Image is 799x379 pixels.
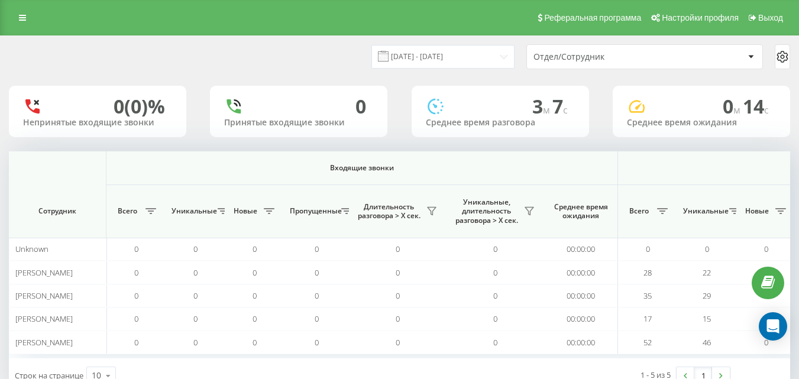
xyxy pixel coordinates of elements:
span: Выход [758,13,783,22]
span: 0 [396,244,400,254]
span: 0 [705,244,709,254]
td: 00:00:00 [544,331,618,354]
span: 0 [396,313,400,324]
span: 0 [315,337,319,348]
span: 0 [764,337,768,348]
td: 00:00:00 [544,238,618,261]
span: 0 [315,267,319,278]
div: Среднее время разговора [426,118,575,128]
span: 0 [396,290,400,301]
span: Новые [231,206,260,216]
span: 14 [743,93,769,119]
span: c [764,103,769,116]
span: 0 [493,244,497,254]
span: [PERSON_NAME] [15,313,73,324]
div: Непринятые входящие звонки [23,118,172,128]
div: 0 (0)% [114,95,165,118]
span: 0 [253,244,257,254]
span: c [563,103,568,116]
span: 0 [493,267,497,278]
span: Уникальные [683,206,726,216]
span: 0 [253,313,257,324]
div: Open Intercom Messenger [759,312,787,341]
span: м [733,103,743,116]
span: 0 [134,267,138,278]
td: 00:00:00 [544,284,618,307]
span: [PERSON_NAME] [15,267,73,278]
span: 0 [315,313,319,324]
span: 0 [764,244,768,254]
span: 0 [193,313,198,324]
span: 35 [643,290,652,301]
span: 0 [396,337,400,348]
div: 0 [355,95,366,118]
span: Сотрудник [19,206,96,216]
span: 0 [315,290,319,301]
span: Unknown [15,244,48,254]
span: 0 [193,244,198,254]
span: 0 [134,313,138,324]
span: 0 [493,290,497,301]
span: Всего [112,206,142,216]
span: 0 [134,244,138,254]
span: 46 [703,337,711,348]
span: 0 [193,337,198,348]
span: 28 [643,267,652,278]
td: 00:00:00 [544,307,618,331]
span: 0 [253,290,257,301]
span: 0 [315,244,319,254]
span: м [543,103,552,116]
td: 00:00:00 [544,261,618,284]
span: 0 [253,267,257,278]
span: 52 [643,337,652,348]
span: 15 [703,313,711,324]
div: Отдел/Сотрудник [533,52,675,62]
span: Реферальная программа [544,13,641,22]
span: Новые [742,206,772,216]
span: Среднее время ожидания [553,202,609,221]
span: Настройки профиля [662,13,739,22]
span: [PERSON_NAME] [15,290,73,301]
span: Уникальные [172,206,214,216]
span: 0 [134,290,138,301]
span: 0 [134,337,138,348]
span: 0 [646,244,650,254]
span: 0 [193,267,198,278]
span: Пропущенные [290,206,338,216]
span: 0 [253,337,257,348]
span: 17 [643,313,652,324]
span: 0 [396,267,400,278]
span: [PERSON_NAME] [15,337,73,348]
span: Всего [624,206,654,216]
span: Входящие звонки [137,163,587,173]
div: Принятые входящие звонки [224,118,373,128]
span: 22 [703,267,711,278]
span: 7 [552,93,568,119]
div: Среднее время ожидания [627,118,776,128]
span: 0 [723,93,743,119]
span: Длительность разговора > Х сек. [355,202,423,221]
span: 3 [532,93,552,119]
span: 0 [193,290,198,301]
span: 29 [703,290,711,301]
span: Уникальные, длительность разговора > Х сек. [452,197,520,225]
span: 0 [493,313,497,324]
span: 0 [493,337,497,348]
